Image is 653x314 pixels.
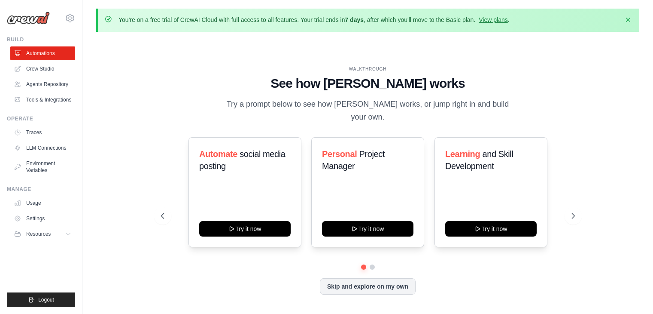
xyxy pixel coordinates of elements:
div: Manage [7,186,75,193]
button: Try it now [199,221,291,237]
span: Personal [322,149,357,159]
p: Try a prompt below to see how [PERSON_NAME] works, or jump right in and build your own. [224,98,512,123]
a: View plans [479,16,507,23]
h1: See how [PERSON_NAME] works [161,76,575,91]
iframe: Chat Widget [610,273,653,314]
a: Automations [10,46,75,60]
button: Try it now [445,221,537,237]
img: Logo [7,12,50,25]
a: Crew Studio [10,62,75,76]
div: Build [7,36,75,43]
button: Logout [7,292,75,307]
a: LLM Connections [10,141,75,155]
a: Traces [10,126,75,139]
a: Agents Repository [10,77,75,91]
span: and Skill Development [445,149,513,171]
a: Environment Variables [10,157,75,177]
span: Logout [38,296,54,303]
p: You're on a free trial of CrewAI Cloud with full access to all features. Your trial ends in , aft... [118,15,510,24]
span: Learning [445,149,480,159]
span: social media posting [199,149,285,171]
strong: 7 days [345,16,364,23]
div: WALKTHROUGH [161,66,575,72]
span: Automate [199,149,237,159]
span: Project Manager [322,149,385,171]
button: Skip and explore on my own [320,278,416,295]
button: Try it now [322,221,413,237]
a: Settings [10,212,75,225]
div: Operate [7,115,75,122]
a: Usage [10,196,75,210]
button: Resources [10,227,75,241]
a: Tools & Integrations [10,93,75,107]
span: Resources [26,231,51,237]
